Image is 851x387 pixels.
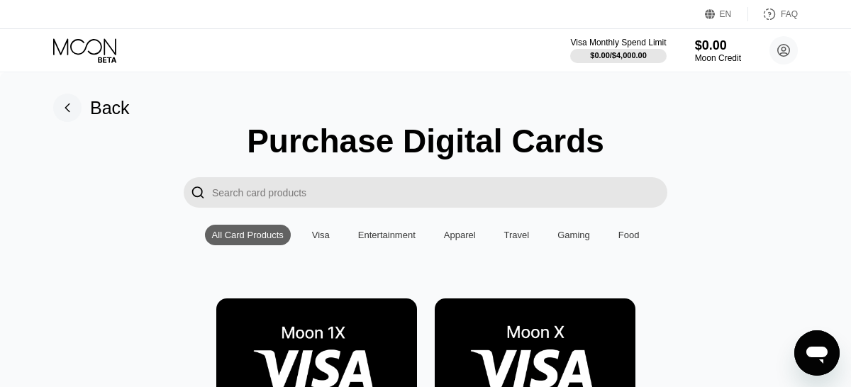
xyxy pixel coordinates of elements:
div: Moon Credit [695,53,741,63]
div: Entertainment [351,225,423,245]
div: FAQ [781,9,798,19]
div: Apparel [444,230,476,240]
input: Search card products [212,177,667,208]
div: Food [611,225,647,245]
div: Visa [312,230,330,240]
div: Gaming [550,225,597,245]
div: Apparel [437,225,483,245]
div: All Card Products [205,225,291,245]
div: Back [90,98,130,118]
div: Food [618,230,640,240]
div: Entertainment [358,230,416,240]
div: All Card Products [212,230,284,240]
div:  [184,177,212,208]
div: Visa Monthly Spend Limit$0.00/$4,000.00 [570,38,666,63]
div: Purchase Digital Cards [247,122,604,160]
div: $0.00Moon Credit [695,38,741,63]
div: EN [720,9,732,19]
iframe: Button to launch messaging window [794,330,840,376]
div: $0.00 [695,38,741,53]
div: EN [705,7,748,21]
div:  [191,184,205,201]
div: FAQ [748,7,798,21]
div: Gaming [557,230,590,240]
div: Visa Monthly Spend Limit [570,38,666,47]
div: Travel [497,225,537,245]
div: Back [53,94,130,122]
div: Travel [504,230,530,240]
div: Visa [305,225,337,245]
div: $0.00 / $4,000.00 [590,51,647,60]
